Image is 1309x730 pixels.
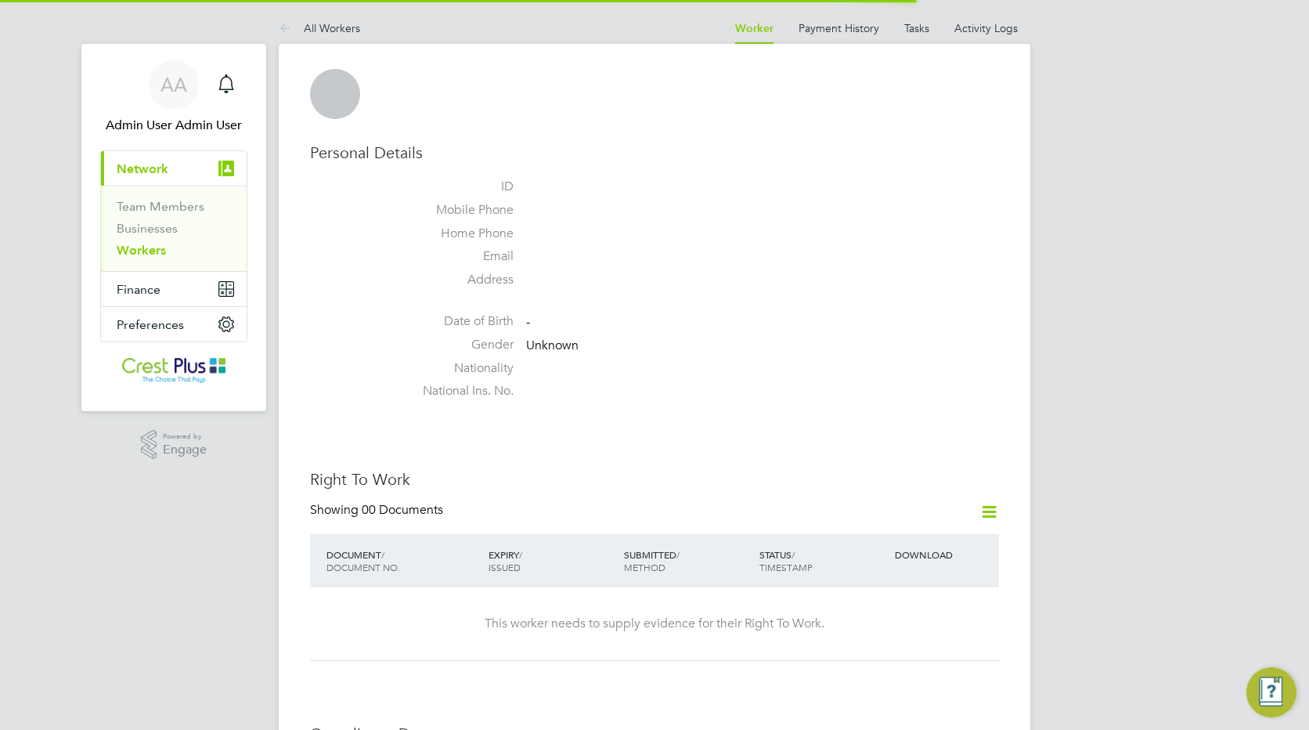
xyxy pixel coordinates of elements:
[117,317,184,332] span: Preferences
[904,21,929,35] a: Tasks
[792,548,795,561] span: /
[100,60,247,135] a: AAAdmin User Admin User
[755,540,891,581] div: STATUS
[117,243,166,258] a: Workers
[891,540,999,569] div: DOWNLOAD
[404,383,514,399] label: National Ins. No.
[279,21,360,35] a: All Workers
[310,469,999,490] h3: Right To Work
[310,502,446,519] div: Showing
[404,337,514,353] label: Gender
[323,540,485,581] div: DOCUMENT
[100,358,247,383] a: Go to home page
[1246,667,1296,717] button: Engage Resource Center
[310,143,999,163] h3: Personal Details
[117,221,178,236] a: Businesses
[160,74,187,95] span: AA
[101,186,247,271] div: Network
[404,313,514,330] label: Date of Birth
[101,151,247,186] button: Network
[101,272,247,306] button: Finance
[326,561,400,573] span: DOCUMENT NO.
[141,430,207,460] a: Powered byEngage
[404,226,514,242] label: Home Phone
[485,540,620,581] div: EXPIRY
[624,561,665,573] span: METHOD
[404,248,514,265] label: Email
[117,199,204,214] a: Team Members
[81,44,266,411] nav: Main navigation
[381,548,384,561] span: /
[676,548,680,561] span: /
[122,358,226,383] img: crestplusoperations-logo-retina.png
[117,282,160,297] span: Finance
[519,548,522,561] span: /
[404,202,514,219] label: Mobile Phone
[362,502,443,518] span: 00 Documents
[404,360,514,377] label: Nationality
[163,430,207,443] span: Powered by
[117,161,168,176] span: Network
[163,443,207,457] span: Engage
[954,21,1018,35] a: Activity Logs
[735,22,773,35] a: Worker
[799,21,879,35] a: Payment History
[101,307,247,342] button: Preferences
[620,540,755,581] div: SUBMITTED
[404,272,514,288] label: Address
[526,314,530,330] span: -
[100,116,247,135] span: Admin User Admin User
[489,561,521,573] span: ISSUED
[326,616,983,632] div: This worker needs to supply evidence for their Right To Work.
[759,561,813,573] span: TIMESTAMP
[404,179,514,195] label: ID
[526,338,579,353] span: Unknown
